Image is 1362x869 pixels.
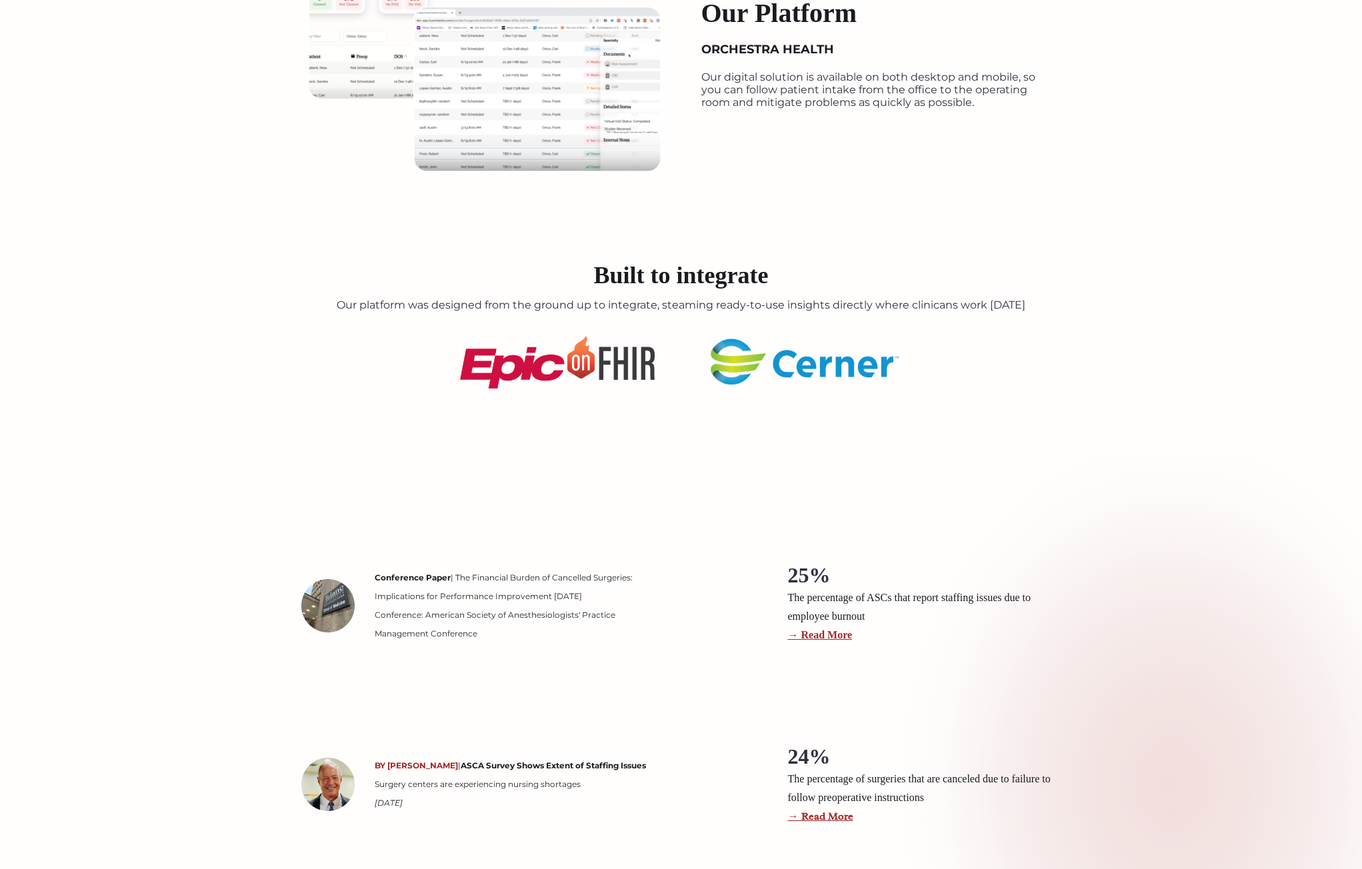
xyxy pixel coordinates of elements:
a: → Read More [788,629,853,640]
strong: Conference Paper [375,572,451,582]
h4: ORCHESTRA HEALTH [701,43,834,57]
div: | The Financial Burden of Cancelled Surgeries: Implications for Performance Improvement [DATE] Co... [368,568,661,643]
a: → Read More [788,810,853,823]
strong: BY [PERSON_NAME] [375,760,458,770]
p: Our digital solution is available on both desktop and mobile, so you can follow patient intake fr... [701,71,1055,109]
div: | Surgery centers are experiencing nursing shortages [368,756,661,812]
iframe: profile [5,19,208,122]
strong: 25% [788,563,831,587]
div: The percentage of ASCs that report staffing issues due to employee burnout [788,588,1068,626]
div: The percentage of surgeries that are canceled due to failure to follow preoperative instructions [788,770,1068,807]
strong: ASCA Survey Shows Extent of Staffing Issues [461,760,646,770]
em: [DATE] [375,798,403,808]
strong: 24% [788,744,831,768]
